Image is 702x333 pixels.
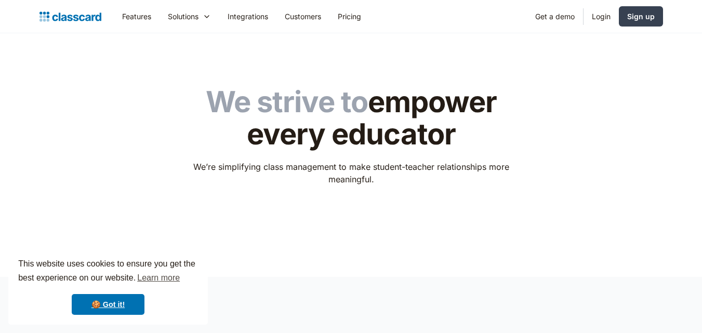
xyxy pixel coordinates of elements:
[8,248,208,325] div: cookieconsent
[619,6,663,26] a: Sign up
[584,5,619,28] a: Login
[18,258,198,286] span: This website uses cookies to ensure you get the best experience on our website.
[627,11,655,22] div: Sign up
[186,86,516,150] h1: empower every educator
[276,5,329,28] a: Customers
[39,9,101,24] a: Logo
[160,5,219,28] div: Solutions
[329,5,369,28] a: Pricing
[114,5,160,28] a: Features
[219,5,276,28] a: Integrations
[527,5,583,28] a: Get a demo
[72,294,144,315] a: dismiss cookie message
[206,84,368,119] span: We strive to
[186,161,516,185] p: We’re simplifying class management to make student-teacher relationships more meaningful.
[136,270,181,286] a: learn more about cookies
[168,11,198,22] div: Solutions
